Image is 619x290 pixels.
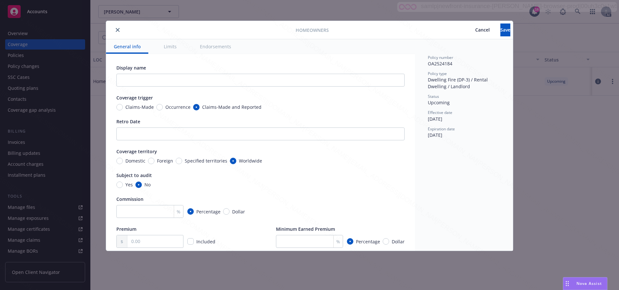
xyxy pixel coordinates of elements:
input: Claims-Made [116,104,123,110]
span: Percentage [196,208,221,215]
input: 0.00 [127,235,183,248]
input: Dollar [223,208,230,215]
span: Expiration date [428,126,455,132]
span: No [144,181,151,188]
span: Upcoming [428,99,450,106]
input: Claims-Made and Reported [193,104,200,110]
span: [DATE] [428,132,442,138]
span: Nova Assist [576,281,602,286]
input: Worldwide [230,158,236,164]
span: Dwelling Fire (DP-3) / Rental Dwelling / Landlord [428,77,489,89]
input: No [135,182,142,188]
span: Status [428,94,439,99]
input: Specified territories [176,158,182,164]
span: Retro Date [116,118,140,125]
span: Foreign [157,157,173,164]
span: Dollar [232,208,245,215]
span: Cancel [475,27,490,33]
span: Display name [116,65,146,71]
span: Domestic [125,157,145,164]
span: Included [196,239,215,245]
span: % [177,208,181,215]
input: Foreign [148,158,154,164]
span: Claims-Made [125,104,154,110]
span: Premium [116,226,136,232]
input: Yes [116,182,123,188]
span: Subject to audit [116,172,152,178]
input: Occurrence [156,104,163,110]
span: OA2524184 [428,61,452,67]
input: Percentage [187,208,194,215]
span: Coverage territory [116,148,157,154]
span: Claims-Made and Reported [202,104,261,110]
span: Specified territories [185,157,227,164]
span: Coverage trigger [116,95,153,101]
span: Policy number [428,55,453,60]
span: % [336,238,340,245]
button: Nova Assist [563,277,607,290]
span: Yes [125,181,133,188]
div: Drag to move [563,277,571,290]
span: Save [500,27,510,33]
button: close [114,26,122,34]
span: Homeowners [296,27,329,33]
span: Occurrence [165,104,191,110]
span: Minimum Earned Premium [276,226,335,232]
button: Limits [156,39,184,54]
span: Percentage [356,238,380,245]
button: General info [106,39,148,54]
span: Policy type [428,71,447,76]
input: Domestic [116,158,123,164]
button: Cancel [465,23,500,36]
span: [DATE] [428,116,442,122]
span: Dollar [392,238,405,245]
button: Save [500,23,510,36]
input: Percentage [347,238,353,245]
input: Dollar [383,238,389,245]
span: Commission [116,196,143,202]
button: Endorsements [192,39,239,54]
span: Effective date [428,110,452,115]
span: Worldwide [239,157,262,164]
